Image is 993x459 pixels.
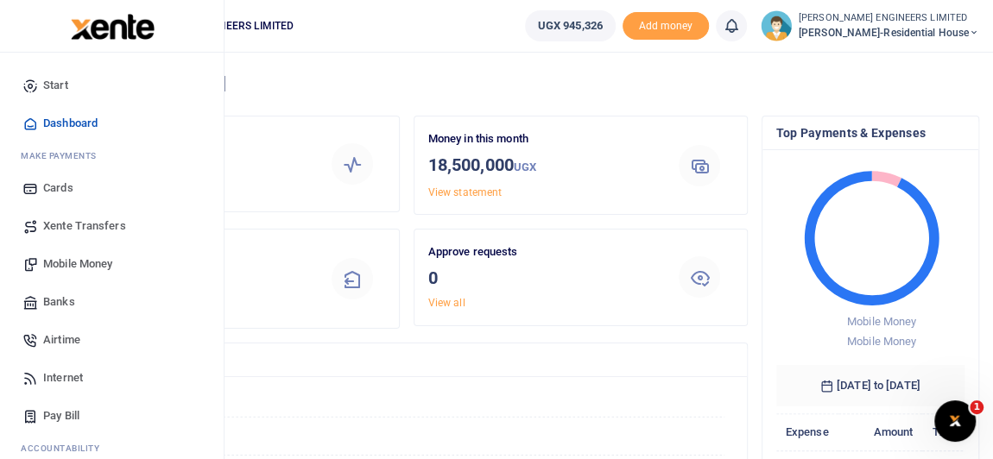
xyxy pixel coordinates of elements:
h4: Hello [PERSON_NAME] [66,74,979,93]
h4: Top Payments & Expenses [776,123,965,142]
img: profile-user [761,10,792,41]
span: Start [43,77,68,94]
span: countability [34,442,99,455]
a: Mobile Money [14,245,210,283]
small: UGX [514,160,536,173]
a: UGX 945,326 [525,10,616,41]
span: Dashboard [43,115,98,132]
th: Expense [776,414,838,451]
span: Add money [623,12,709,41]
li: M [14,142,210,169]
h6: [DATE] to [DATE] [776,365,965,406]
span: [PERSON_NAME]-Residential House [799,25,979,41]
span: Mobile Money [43,255,112,273]
a: Banks [14,283,210,321]
p: Approve requests [428,243,654,261]
a: Pay Bill [14,397,210,435]
span: Banks [43,293,75,311]
span: Mobile Money [846,315,915,328]
li: Wallet ballance [518,10,623,41]
span: ake Payments [29,149,97,162]
span: Pay Bill [43,407,79,424]
span: Xente Transfers [43,217,126,235]
a: Dashboard [14,104,210,142]
span: Airtime [43,331,80,349]
h4: Transactions Overview [80,350,733,369]
a: Xente Transfers [14,207,210,245]
th: Amount [838,414,923,451]
h3: 0 [428,265,654,291]
th: Txns [922,414,967,451]
a: profile-user [PERSON_NAME] ENGINEERS LIMITED [PERSON_NAME]-Residential House [761,10,979,41]
a: Internet [14,359,210,397]
a: Start [14,66,210,104]
a: logo-small logo-large logo-large [69,19,155,32]
li: Toup your wallet [623,12,709,41]
p: Money in this month [428,130,654,148]
a: Airtime [14,321,210,359]
a: View all [428,297,465,309]
span: Internet [43,369,83,387]
a: Add money [623,18,709,31]
img: logo-large [71,14,155,40]
span: UGX 945,326 [538,17,603,35]
a: View statement [428,186,502,198]
span: 1 [970,400,984,414]
span: Mobile Money [846,335,915,348]
a: Cards [14,169,210,207]
iframe: Intercom live chat [934,400,976,442]
span: Cards [43,179,73,197]
h3: 18,500,000 [428,152,654,180]
small: [PERSON_NAME] ENGINEERS LIMITED [799,11,979,26]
